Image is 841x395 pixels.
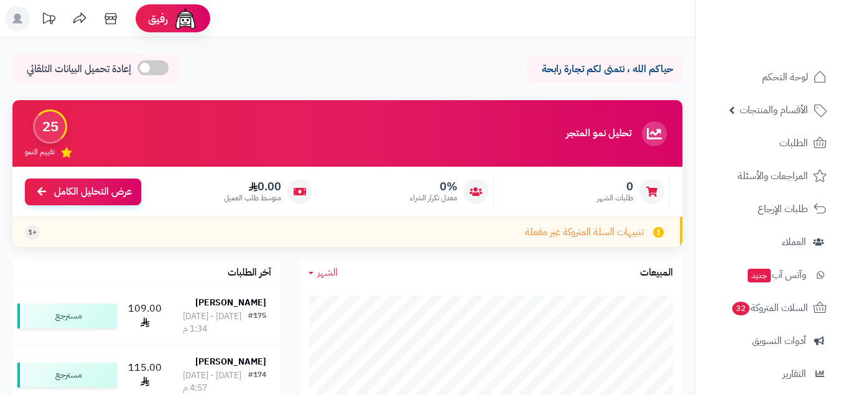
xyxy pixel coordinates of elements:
[148,11,168,26] span: رفيق
[173,6,198,31] img: ai-face.png
[195,355,266,368] strong: [PERSON_NAME]
[703,227,834,257] a: العملاء
[27,62,131,77] span: إعادة تحميل البيانات التلقائي
[28,227,37,238] span: +1
[248,369,266,394] div: #174
[752,332,806,350] span: أدوات التسويق
[17,304,117,328] div: مسترجع
[732,302,750,315] span: 32
[525,225,644,239] span: تنبيهات السلة المتروكة غير مفعلة
[756,35,829,61] img: logo-2.png
[703,161,834,191] a: المراجعات والأسئلة
[566,128,631,139] h3: تحليل نمو المتجر
[782,233,806,251] span: العملاء
[536,62,673,77] p: حياكم الله ، نتمنى لكم تجارة رابحة
[317,265,338,280] span: الشهر
[783,365,806,383] span: التقارير
[703,62,834,92] a: لوحة التحكم
[183,310,248,335] div: [DATE] - [DATE] 1:34 م
[309,266,338,280] a: الشهر
[183,369,248,394] div: [DATE] - [DATE] 4:57 م
[195,296,266,309] strong: [PERSON_NAME]
[248,310,266,335] div: #175
[228,267,271,279] h3: آخر الطلبات
[758,200,808,218] span: طلبات الإرجاع
[597,180,633,193] span: 0
[748,269,771,282] span: جديد
[410,180,457,193] span: 0%
[640,267,673,279] h3: المبيعات
[410,193,457,203] span: معدل تكرار الشراء
[122,287,169,345] td: 109.00
[54,185,132,199] span: عرض التحليل الكامل
[703,260,834,290] a: وآتس آبجديد
[779,134,808,152] span: الطلبات
[703,194,834,224] a: طلبات الإرجاع
[703,359,834,389] a: التقارير
[703,293,834,323] a: السلات المتروكة32
[703,326,834,356] a: أدوات التسويق
[25,179,141,205] a: عرض التحليل الكامل
[25,147,55,157] span: تقييم النمو
[33,6,64,34] a: تحديثات المنصة
[746,266,806,284] span: وآتس آب
[740,101,808,119] span: الأقسام والمنتجات
[224,193,281,203] span: متوسط طلب العميل
[703,128,834,158] a: الطلبات
[731,299,808,317] span: السلات المتروكة
[597,193,633,203] span: طلبات الشهر
[17,363,117,388] div: مسترجع
[762,68,808,86] span: لوحة التحكم
[224,180,281,193] span: 0.00
[738,167,808,185] span: المراجعات والأسئلة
